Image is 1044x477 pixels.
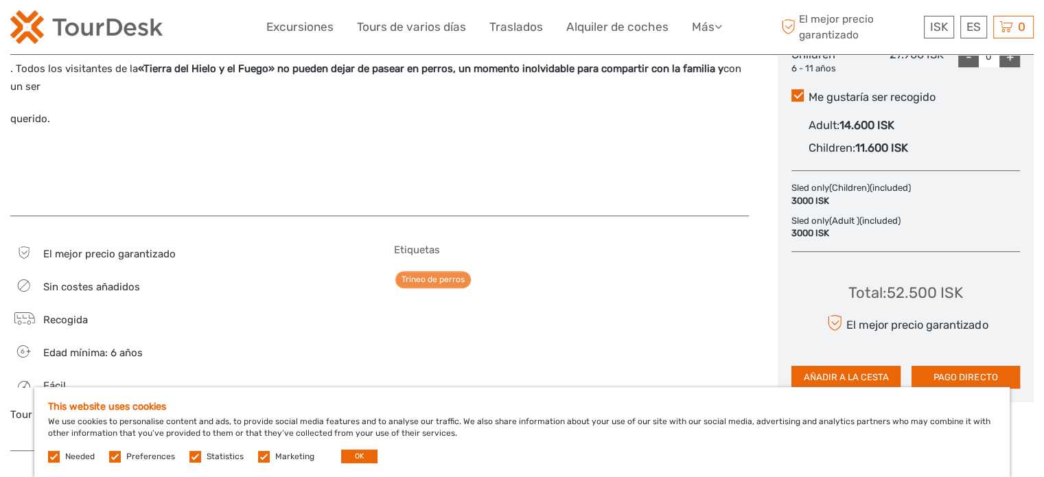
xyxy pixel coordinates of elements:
[791,182,918,208] div: Sled only (Children) (included)
[489,17,543,37] a: Traslados
[958,47,979,67] div: -
[1016,20,1028,34] span: 0
[824,311,988,335] div: El mejor precio garantizado
[48,401,996,412] h5: This website uses cookies
[10,60,749,95] p: . Todos los visitantes de la con un ser
[43,347,143,359] span: Edad mínima: 6 años
[10,10,163,44] img: 120-15d4194f-c635-41b9-a512-a3cb382bfb57_logo_small.png
[43,380,66,392] span: Fácil
[126,451,175,463] label: Preferences
[10,408,365,422] div: Tour Operador:
[791,195,911,208] div: 3000 ISK
[341,450,378,463] button: OK
[778,12,920,42] span: El mejor precio garantizado
[566,17,669,37] a: Alquiler de coches
[791,89,1020,106] label: Me gustaría ser recogido
[43,314,88,326] span: Recogida
[19,24,155,35] p: We're away right now. Please check back later!
[960,16,987,38] div: ES
[848,282,963,303] div: Total : 52.500 ISK
[275,451,314,463] label: Marketing
[839,119,894,132] span: 14.600 ISK
[138,62,723,75] strong: «Tierra del Hielo y el Fuego» no pueden dejar de pasear en perros, un momento inolvidable para co...
[266,17,334,37] a: Excursiones
[791,227,901,240] div: 3000 ISK
[912,366,1020,389] button: PAGO DIRECTO
[65,451,95,463] label: Needed
[692,17,722,37] a: Más
[791,366,900,389] button: AÑADIR A LA CESTA
[809,141,855,154] span: Children :
[930,20,948,34] span: ISK
[868,47,944,75] div: 27.900 ISK
[158,21,174,38] button: Open LiveChat chat widget
[34,387,1010,477] div: We use cookies to personalise content and ads, to provide social media features and to analyse ou...
[791,62,868,75] div: 6 - 11 años
[43,281,140,293] span: Sin costes añadidos
[999,47,1020,67] div: +
[394,244,749,256] h5: Etiquetas
[12,347,32,356] span: 6
[43,248,176,260] span: El mejor precio garantizado
[791,215,907,241] div: Sled only (Adult ) (included)
[809,119,839,132] span: Adult :
[207,451,244,463] label: Statistics
[791,47,868,75] div: Children
[855,141,908,154] span: 11.600 ISK
[395,271,471,288] a: Trineo de perros
[357,17,466,37] a: Tours de varios días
